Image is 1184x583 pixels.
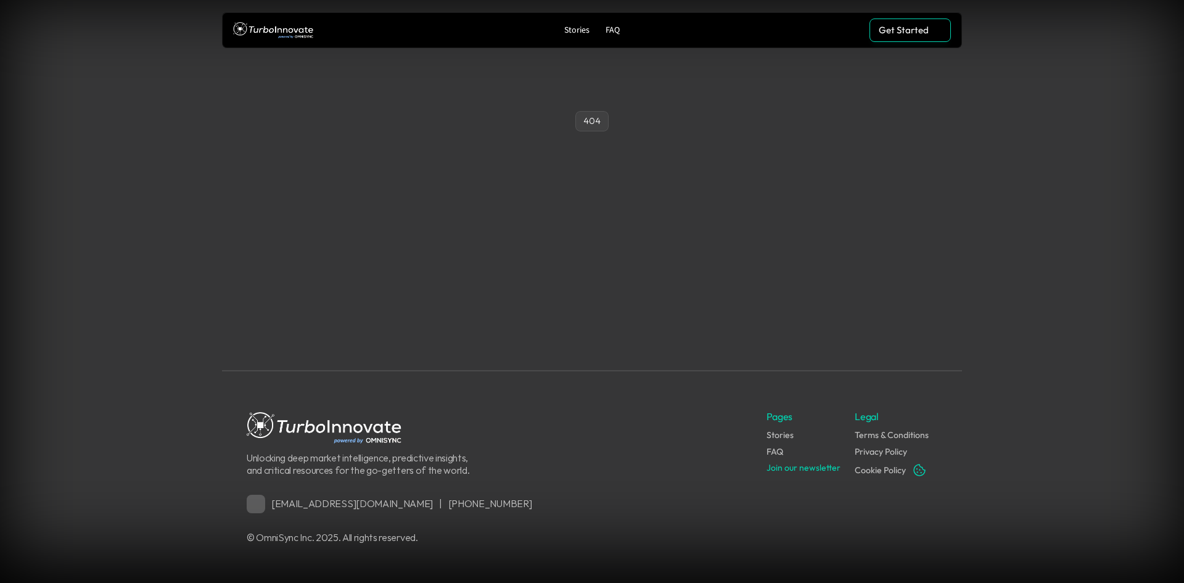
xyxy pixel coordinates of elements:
a: FAQ [767,446,783,457]
p: Unlocking deep market intelligence, predictive insights, and critical resources for the go-getter... [247,452,475,476]
p: Stories [564,25,590,36]
p: FAQ [606,25,620,36]
p: Legal [855,410,878,423]
a: Stories [559,22,594,39]
a: Get Started [869,19,951,42]
a: [PHONE_NUMBER] [448,497,532,510]
a: Privacy Policy [855,446,907,457]
a: FAQ [601,22,625,39]
p: © OmniSync Inc. 2025. All rights reserved. [247,532,760,544]
p: Pages [767,410,792,423]
a: Join our newsletter [767,462,841,473]
p: Get Started [879,25,929,36]
a: Stories [767,429,794,440]
button: Cookie Trigger [912,463,927,478]
a: [EMAIL_ADDRESS][DOMAIN_NAME] [271,497,433,510]
img: TurboInnovate Logo [233,19,313,42]
a: Terms & Conditions [855,429,929,440]
a: Cookie Policy [855,465,906,476]
p: | [439,498,442,510]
